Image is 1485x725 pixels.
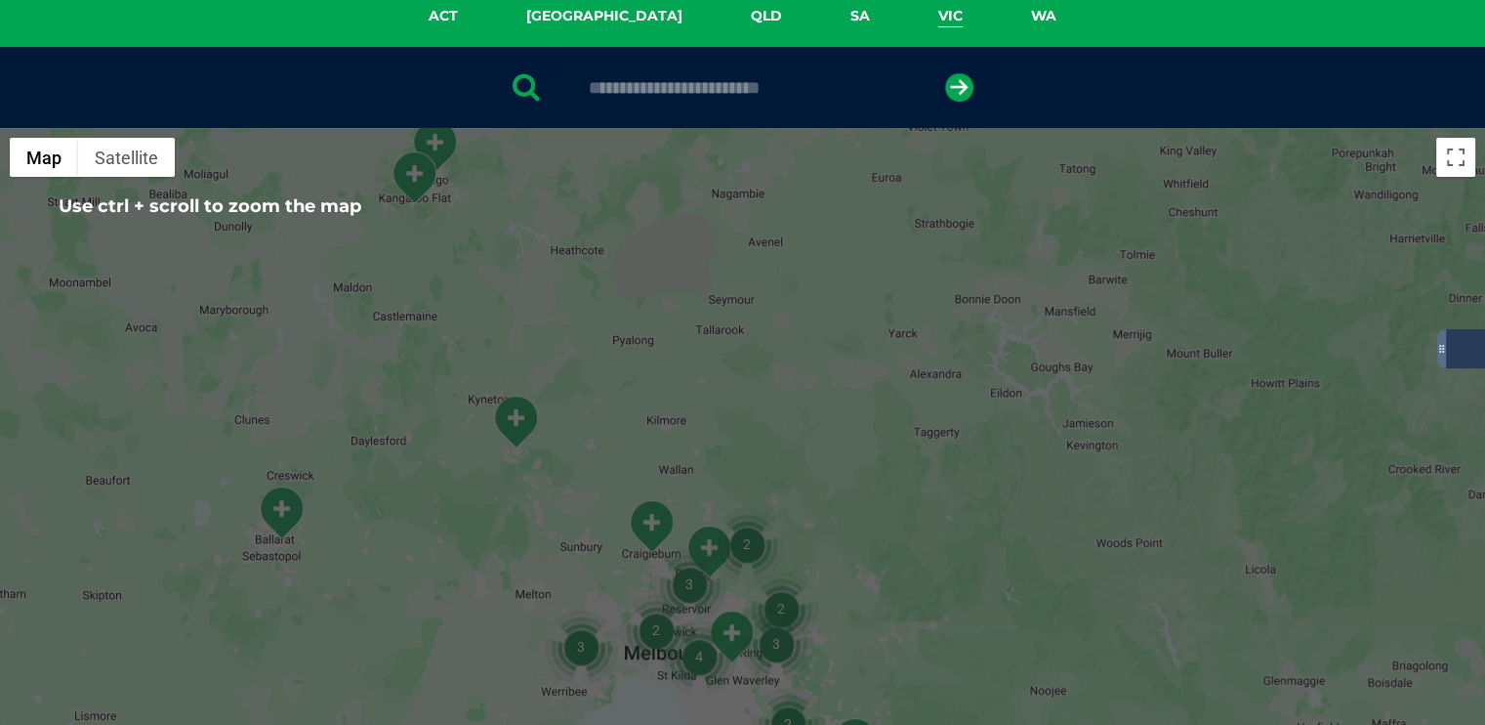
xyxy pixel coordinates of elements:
[390,150,438,204] div: Kangaroo Flat
[394,5,492,27] a: ACT
[717,5,816,27] a: QLD
[739,607,813,681] div: 3
[10,138,78,177] button: Show street map
[1436,138,1475,177] button: Toggle fullscreen view
[491,395,540,448] div: Macedon Ranges
[997,5,1091,27] a: WA
[710,507,784,581] div: 2
[627,499,676,553] div: Craigieburn
[744,572,818,646] div: 2
[652,547,726,621] div: 3
[684,525,733,578] div: South Morang
[492,5,717,27] a: [GEOGRAPHIC_DATA]
[410,119,459,173] div: White Hills
[816,5,904,27] a: SA
[904,5,997,27] a: VIC
[662,619,736,694] div: 4
[544,610,618,684] div: 3
[78,138,175,177] button: Show satellite imagery
[707,610,756,663] div: Box Hill
[619,593,693,667] div: 2
[257,486,306,539] div: Ballarat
